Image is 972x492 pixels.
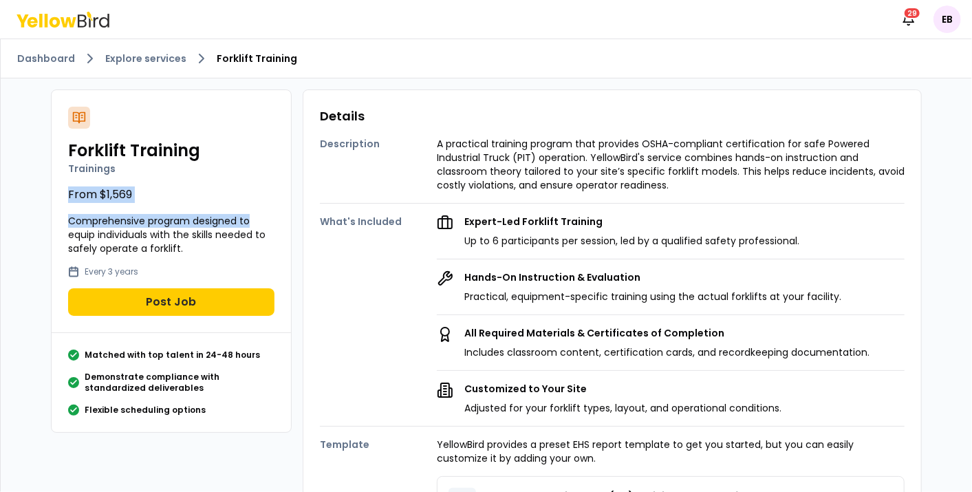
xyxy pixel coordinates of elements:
p: From $1,569 [68,186,274,203]
p: Flexible scheduling options [85,405,206,416]
p: Includes classroom content, certification cards, and recordkeeping documentation. [464,345,870,359]
nav: breadcrumb [17,50,955,67]
h3: Details [320,107,905,126]
p: Matched with top talent in 24-48 hours [85,350,260,361]
div: 29 [903,7,921,19]
p: YellowBird provides a preset EHS report template to get you started, but you can easily customize... [437,438,905,465]
p: Adjusted for your forklift types, layout, and operational conditions. [464,401,781,415]
h2: Forklift Training [68,140,274,162]
p: Practical, equipment-specific training using the actual forklifts at your facility. [464,290,841,303]
p: Hands-On Instruction & Evaluation [464,270,841,284]
a: Dashboard [17,52,75,65]
p: Expert-Led Forklift Training [464,215,799,228]
h4: Description [320,137,437,151]
p: Customized to Your Site [464,382,781,396]
p: All Required Materials & Certificates of Completion [464,326,870,340]
p: Up to 6 participants per session, led by a qualified safety professional. [464,234,799,248]
p: A practical training program that provides OSHA-compliant certification for safe Powered Industri... [437,137,905,192]
p: Trainings [68,162,274,175]
h4: Template [320,438,437,451]
button: 29 [895,6,922,33]
span: Forklift Training [217,52,297,65]
a: Explore services [105,52,186,65]
p: Comprehensive program designed to equip individuals with the skills needed to safely operate a fo... [68,214,274,255]
button: Post Job [68,288,274,316]
p: Every 3 years [85,266,138,277]
h4: What's Included [320,215,437,228]
p: Demonstrate compliance with standardized deliverables [85,372,274,394]
span: EB [933,6,961,33]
